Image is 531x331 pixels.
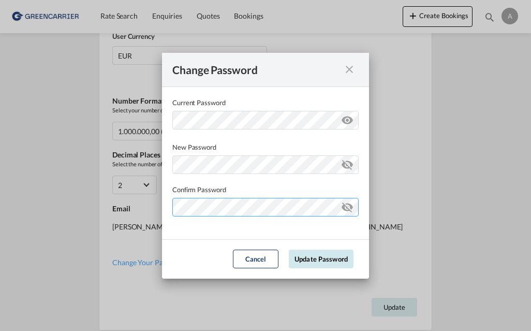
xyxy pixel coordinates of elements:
label: New Password [172,142,359,152]
button: Cancel [233,250,278,268]
label: Confirm Password [172,184,359,195]
label: Current Password [172,97,359,108]
button: Update Password [289,250,353,268]
md-icon: icon-close fg-AAA8AD cursor [343,63,356,76]
md-icon: icon-eye-off [341,112,353,124]
div: Change Password [172,63,340,76]
md-icon: icon-eye-off [341,156,353,169]
md-icon: icon-eye-off [341,199,353,211]
md-dialog: Current Password ... [162,53,369,279]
